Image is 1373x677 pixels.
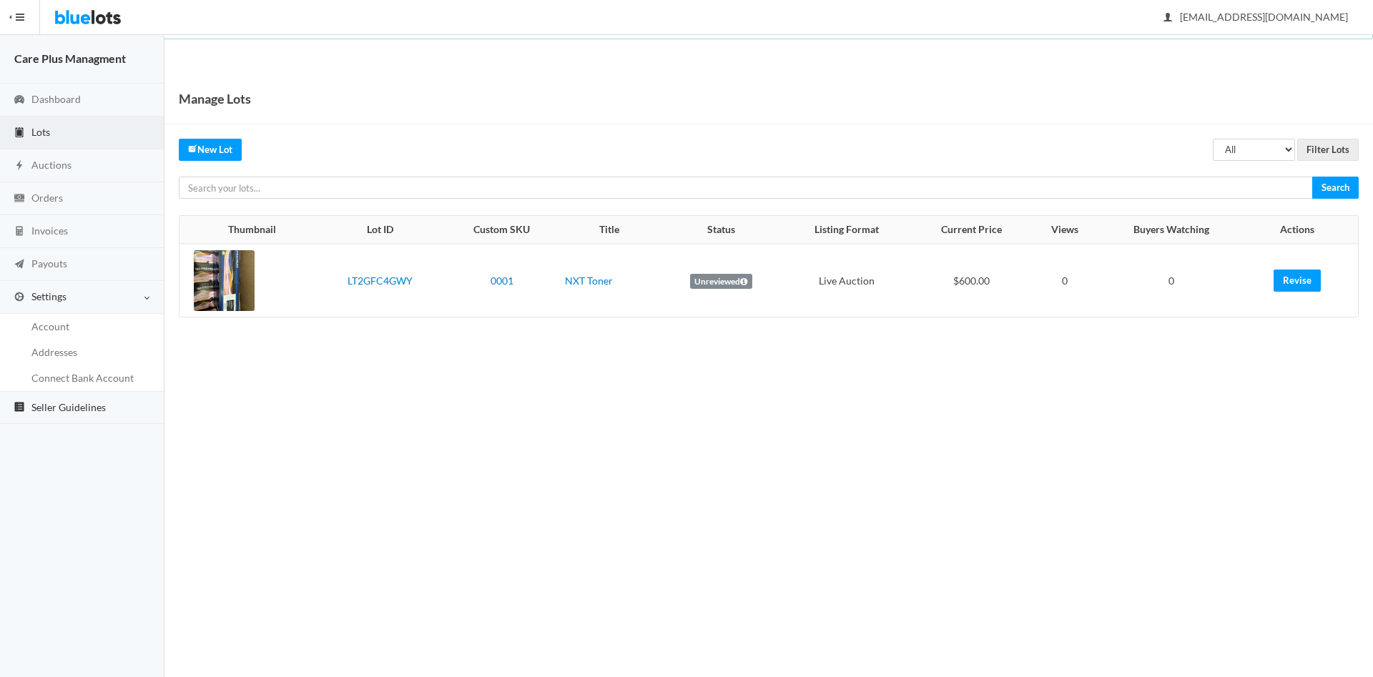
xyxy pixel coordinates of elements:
span: Auctions [31,159,72,171]
td: $600.00 [911,244,1033,317]
input: Search [1312,177,1359,199]
th: Status [659,216,784,244]
th: Custom SKU [445,216,559,244]
th: Thumbnail [179,216,315,244]
td: Live Auction [783,244,911,317]
span: Connect Bank Account [31,372,134,384]
th: Views [1033,216,1098,244]
a: 0001 [491,275,513,287]
th: Current Price [911,216,1033,244]
th: Actions [1245,216,1359,244]
ion-icon: paper plane [12,258,26,272]
ion-icon: clipboard [12,127,26,140]
label: Unreviewed [690,274,752,290]
span: Payouts [31,257,67,270]
input: Filter Lots [1297,139,1359,161]
h1: Manage Lots [179,88,251,109]
ion-icon: person [1161,11,1175,25]
ion-icon: cog [12,291,26,305]
a: LT2GFC4GWY [348,275,413,287]
span: Settings [31,290,67,302]
span: Lots [31,126,50,138]
span: Seller Guidelines [31,401,106,413]
span: Orders [31,192,63,204]
th: Lot ID [315,216,444,244]
ion-icon: list box [12,401,26,415]
span: Invoices [31,224,68,237]
ion-icon: cash [12,192,26,206]
td: 0 [1098,244,1245,317]
strong: Care Plus Managment [14,51,126,65]
ion-icon: speedometer [12,94,26,107]
th: Buyers Watching [1098,216,1245,244]
span: Account [31,320,69,332]
span: Addresses [31,346,77,358]
span: Dashboard [31,93,81,105]
ion-icon: create [188,144,197,153]
th: Title [559,216,659,244]
a: createNew Lot [179,139,242,161]
input: Search your lots... [179,177,1313,199]
ion-icon: flash [12,159,26,173]
th: Listing Format [783,216,911,244]
ion-icon: calculator [12,225,26,239]
td: 0 [1033,244,1098,317]
a: NXT Toner [565,275,613,287]
span: [EMAIL_ADDRESS][DOMAIN_NAME] [1164,11,1348,23]
a: Revise [1274,270,1321,292]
